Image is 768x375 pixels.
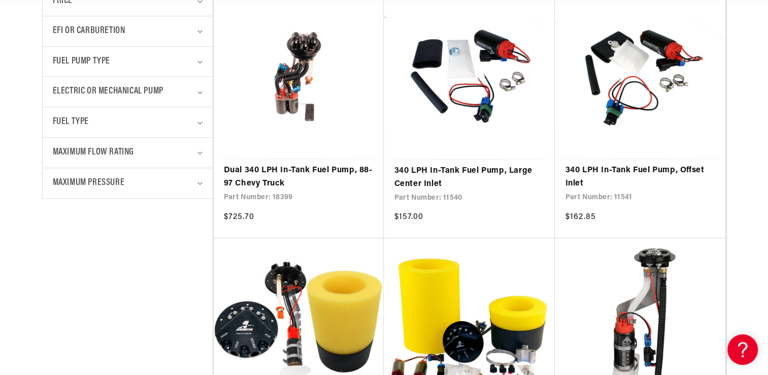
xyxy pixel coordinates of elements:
summary: Maximum Pressure (0 selected) [53,168,203,198]
span: Electric or Mechanical Pump [53,84,163,99]
summary: Fuel Pump Type (0 selected) [53,47,203,77]
summary: EFI or Carburetion (0 selected) [53,16,203,46]
span: Maximum Pressure [53,176,125,191]
span: Fuel Pump Type [53,54,110,69]
span: Fuel Type [53,115,89,130]
summary: Fuel Type (0 selected) [53,107,203,137]
summary: Maximum Flow Rating (0 selected) [53,138,203,168]
a: 340 LPH In-Tank Fuel Pump, Large Center Inlet [394,165,545,191]
span: Maximum Flow Rating [53,145,134,160]
summary: Electric or Mechanical Pump (0 selected) [53,77,203,107]
span: EFI or Carburetion [53,24,125,39]
a: 340 LPH In-Tank Fuel Pump, Offset Inlet [565,164,715,190]
a: Dual 340 LPH In-Tank Fuel Pump, 88-97 Chevy Truck [224,164,374,190]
